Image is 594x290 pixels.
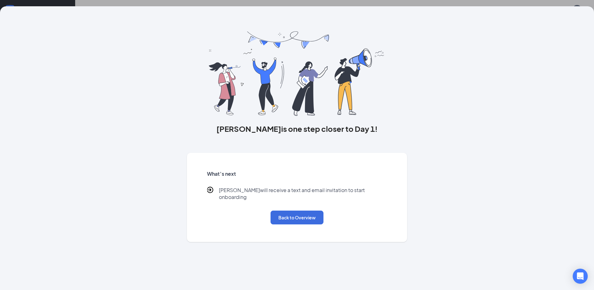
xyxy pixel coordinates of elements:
p: [PERSON_NAME] will receive a text and email invitation to start onboarding [219,187,387,201]
button: Back to Overview [271,211,323,224]
h5: What’s next [207,170,387,177]
img: you are all set [209,31,385,116]
div: Open Intercom Messenger [573,269,588,284]
h3: [PERSON_NAME] is one step closer to Day 1! [187,123,407,134]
